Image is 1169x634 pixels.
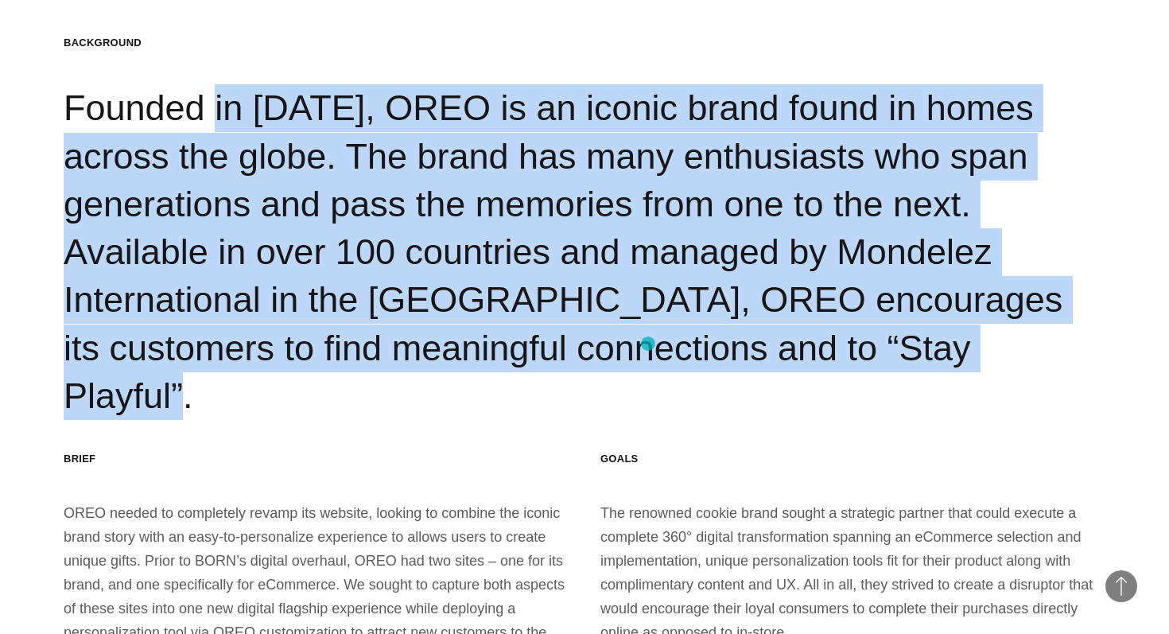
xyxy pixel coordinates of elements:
h3: Brief [64,452,569,465]
div: Founded in [DATE], OREO is an iconic brand found in homes across the globe. The brand has many en... [64,36,1105,420]
button: Back to Top [1105,570,1137,602]
h3: Goals [600,452,1105,465]
h2: Background [64,36,1105,49]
